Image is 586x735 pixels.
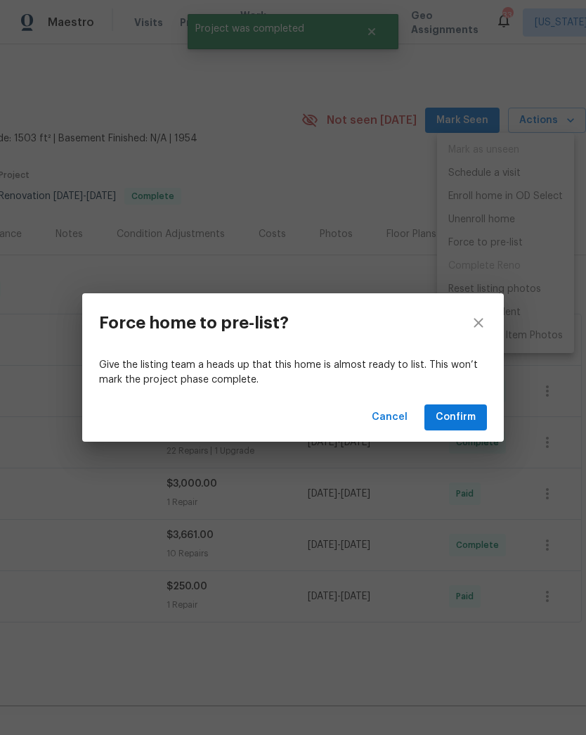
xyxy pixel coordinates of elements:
button: close [453,293,504,352]
button: Confirm [424,404,487,430]
p: Give the listing team a heads up that this home is almost ready to list. This won’t mark the proj... [99,358,487,388]
h3: Force home to pre-list? [99,313,289,333]
span: Confirm [436,409,476,426]
button: Cancel [366,404,413,430]
span: Cancel [372,409,408,426]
